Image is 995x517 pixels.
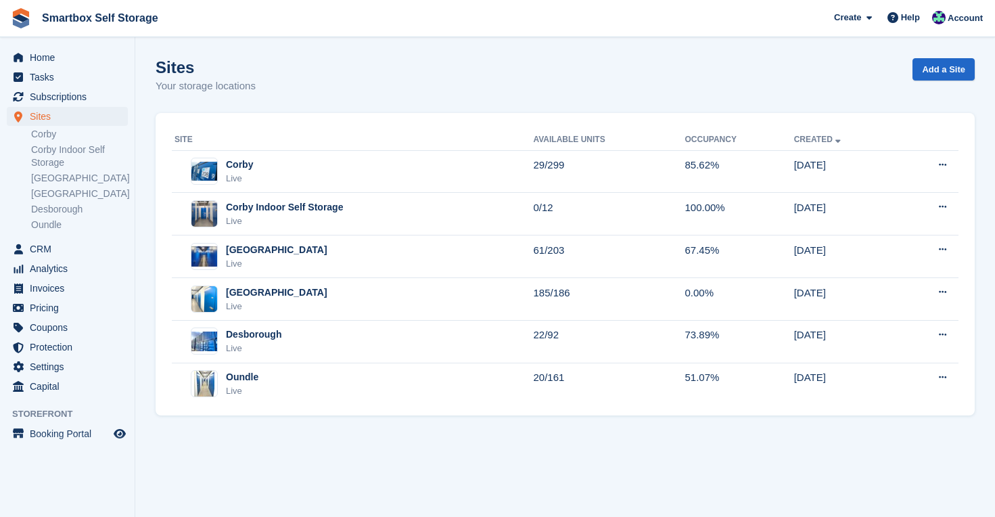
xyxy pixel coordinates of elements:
[948,12,983,25] span: Account
[226,200,343,215] div: Corby Indoor Self Storage
[7,87,128,106] a: menu
[30,298,111,317] span: Pricing
[30,107,111,126] span: Sites
[533,129,685,151] th: Available Units
[31,143,128,169] a: Corby Indoor Self Storage
[533,235,685,278] td: 61/203
[932,11,946,24] img: Roger Canham
[685,320,793,363] td: 73.89%
[11,8,31,28] img: stora-icon-8386f47178a22dfd0bd8f6a31ec36ba5ce8667c1dd55bd0f319d3a0aa187defe.svg
[533,320,685,363] td: 22/92
[685,235,793,278] td: 67.45%
[834,11,861,24] span: Create
[31,219,128,231] a: Oundle
[172,129,533,151] th: Site
[226,158,253,172] div: Corby
[30,424,111,443] span: Booking Portal
[7,357,128,376] a: menu
[30,48,111,67] span: Home
[7,259,128,278] a: menu
[7,48,128,67] a: menu
[31,203,128,216] a: Desborough
[7,298,128,317] a: menu
[226,300,327,313] div: Live
[7,318,128,337] a: menu
[685,363,793,405] td: 51.07%
[30,279,111,298] span: Invoices
[30,357,111,376] span: Settings
[533,193,685,235] td: 0/12
[794,150,898,193] td: [DATE]
[191,162,217,181] img: Image of Corby site
[112,426,128,442] a: Preview store
[191,286,217,312] img: Image of Leicester site
[194,370,214,397] img: Image of Oundle site
[794,278,898,321] td: [DATE]
[794,363,898,405] td: [DATE]
[226,384,258,398] div: Live
[226,328,281,342] div: Desborough
[533,278,685,321] td: 185/186
[12,407,135,421] span: Storefront
[7,377,128,396] a: menu
[30,87,111,106] span: Subscriptions
[191,246,217,266] img: Image of Stamford site
[191,201,217,227] img: Image of Corby Indoor Self Storage site
[31,187,128,200] a: [GEOGRAPHIC_DATA]
[685,129,793,151] th: Occupancy
[30,259,111,278] span: Analytics
[901,11,920,24] span: Help
[794,235,898,278] td: [DATE]
[533,150,685,193] td: 29/299
[31,128,128,141] a: Corby
[191,332,217,351] img: Image of Desborough site
[7,424,128,443] a: menu
[226,243,327,257] div: [GEOGRAPHIC_DATA]
[226,342,281,355] div: Live
[226,257,327,271] div: Live
[226,370,258,384] div: Oundle
[226,215,343,228] div: Live
[30,377,111,396] span: Capital
[7,107,128,126] a: menu
[30,240,111,258] span: CRM
[7,338,128,357] a: menu
[794,193,898,235] td: [DATE]
[226,172,253,185] div: Live
[31,172,128,185] a: [GEOGRAPHIC_DATA]
[7,279,128,298] a: menu
[912,58,975,81] a: Add a Site
[156,58,256,76] h1: Sites
[30,68,111,87] span: Tasks
[226,286,327,300] div: [GEOGRAPHIC_DATA]
[156,78,256,94] p: Your storage locations
[30,338,111,357] span: Protection
[7,68,128,87] a: menu
[37,7,164,29] a: Smartbox Self Storage
[794,320,898,363] td: [DATE]
[685,193,793,235] td: 100.00%
[7,240,128,258] a: menu
[533,363,685,405] td: 20/161
[794,135,843,144] a: Created
[685,278,793,321] td: 0.00%
[30,318,111,337] span: Coupons
[685,150,793,193] td: 85.62%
